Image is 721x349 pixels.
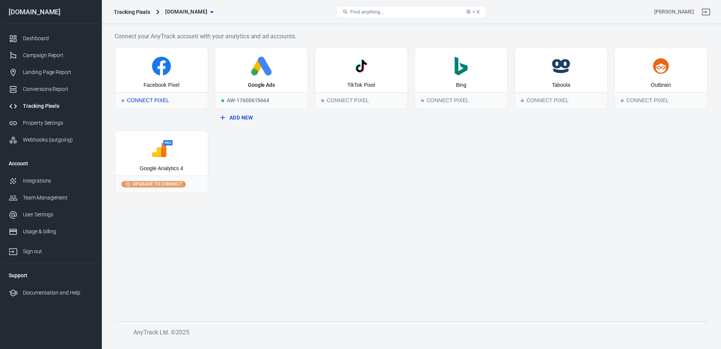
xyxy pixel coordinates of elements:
[552,82,570,89] div: Taboola
[456,82,466,89] div: Bing
[514,47,608,109] button: TaboolaConnect PixelConnect Pixel
[214,47,308,109] a: Google AdsRunningAW-17600615664
[614,47,708,109] button: OutbrainConnect PixelConnect Pixel
[651,82,671,89] div: Outbrain
[121,99,124,102] span: Connect Pixel
[3,115,99,131] a: Property Settings
[162,5,216,19] button: [DOMAIN_NAME]
[615,92,707,109] div: Connect Pixel
[466,9,480,15] div: ⌘ + K
[414,47,508,109] button: BingConnect PixelConnect Pixel
[336,6,486,18] button: Find anything...⌘ + K
[23,289,93,297] div: Documentation and Help
[654,8,694,16] div: Account id: 7D9VSqxT
[23,35,93,42] div: Dashboard
[221,99,224,102] span: Running
[3,266,99,284] li: Support
[315,92,407,109] div: Connect Pixel
[23,194,93,202] div: Team Management
[23,136,93,144] div: Webhooks (outgoing)
[697,3,715,21] a: Sign out
[3,98,99,115] a: Tracking Pixels
[3,206,99,223] a: User Settings
[347,82,375,89] div: TikTok Pixel
[131,181,184,187] span: Upgrade to connect
[415,92,507,109] div: Connect Pixel
[3,189,99,206] a: Team Management
[3,223,99,240] a: Usage & billing
[215,92,308,109] div: AW-17600615664
[321,99,324,102] span: Connect Pixel
[23,177,93,185] div: Integrations
[515,92,607,109] div: Connect Pixel
[3,172,99,189] a: Integrations
[133,328,697,337] h6: AnyTrack Ltd. © 2025
[23,102,93,110] div: Tracking Pixels
[115,47,208,109] button: Facebook PixelConnect PixelConnect Pixel
[3,9,99,15] div: [DOMAIN_NAME]
[115,32,708,41] h6: Connect your AnyTrack account with your analytics and ad accounts.
[621,99,624,102] span: Connect Pixel
[521,99,524,102] span: Connect Pixel
[350,9,384,15] span: Find anything...
[165,7,207,17] span: zurahome.es
[3,131,99,148] a: Webhooks (outgoing)
[23,119,93,127] div: Property Settings
[314,47,408,109] button: TikTok PixelConnect PixelConnect Pixel
[3,154,99,172] li: Account
[23,51,93,59] div: Campaign Report
[115,130,208,193] button: Google Analytics 4Upgrade to connect
[23,85,93,93] div: Conversions Report
[421,99,424,102] span: Connect Pixel
[143,82,179,89] div: Facebook Pixel
[3,81,99,98] a: Conversions Report
[248,82,275,89] div: Google Ads
[23,248,93,255] div: Sign out
[23,68,93,76] div: Landing Page Report
[23,211,93,219] div: User Settings
[3,64,99,81] a: Landing Page Report
[140,165,183,172] div: Google Analytics 4
[115,92,208,109] div: Connect Pixel
[3,240,99,260] a: Sign out
[114,8,150,16] div: Tracking Pixels
[217,111,305,125] button: Add New
[3,47,99,64] a: Campaign Report
[23,228,93,236] div: Usage & billing
[3,30,99,47] a: Dashboard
